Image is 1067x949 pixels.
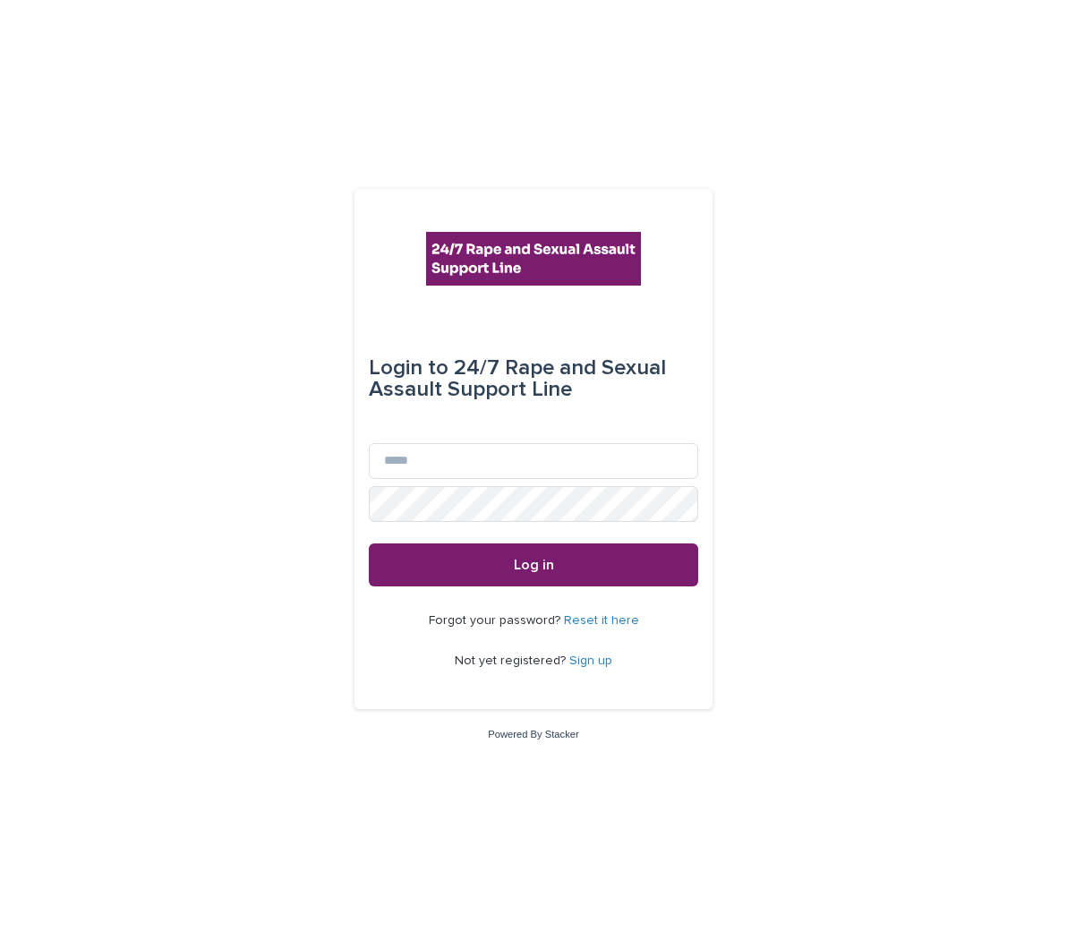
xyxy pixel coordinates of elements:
[429,614,564,627] span: Forgot your password?
[514,558,554,572] span: Log in
[488,729,578,740] a: Powered By Stacker
[455,654,569,667] span: Not yet registered?
[369,543,698,586] button: Log in
[426,232,641,286] img: rhQMoQhaT3yELyF149Cw
[564,614,639,627] a: Reset it here
[369,357,448,379] span: Login to
[569,654,612,667] a: Sign up
[369,343,698,415] div: 24/7 Rape and Sexual Assault Support Line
